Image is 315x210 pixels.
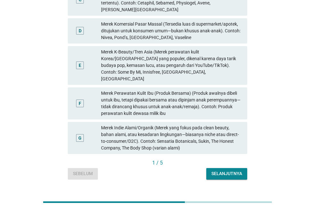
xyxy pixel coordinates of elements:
[101,90,242,117] div: Merek Perawatan Kulit Ibu (Produk Bersama) (Produk awalnya dibeli untuk ibu, tetapi dipakai bersa...
[101,49,242,82] div: Merek K-Beauty/Tren Asia (Merek perawatan kulit Korea/[GEOGRAPHIC_DATA] yang populer, dikenal kar...
[101,125,242,151] div: Merek Indie Alami/Organik (Merek yang fokus pada clean beauty, bahan alami, atau kesadaran lingku...
[78,134,82,141] div: G
[101,21,242,41] div: Merek Komersial Pasar Massal (Tersedia luas di supermarket/apotek, ditujukan untuk konsumen umum—...
[211,170,242,177] div: Selanjutnya
[68,159,247,167] div: 1 / 5
[206,168,247,180] button: Selanjutnya
[79,100,81,107] div: F
[79,62,81,69] div: E
[79,28,82,34] div: D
